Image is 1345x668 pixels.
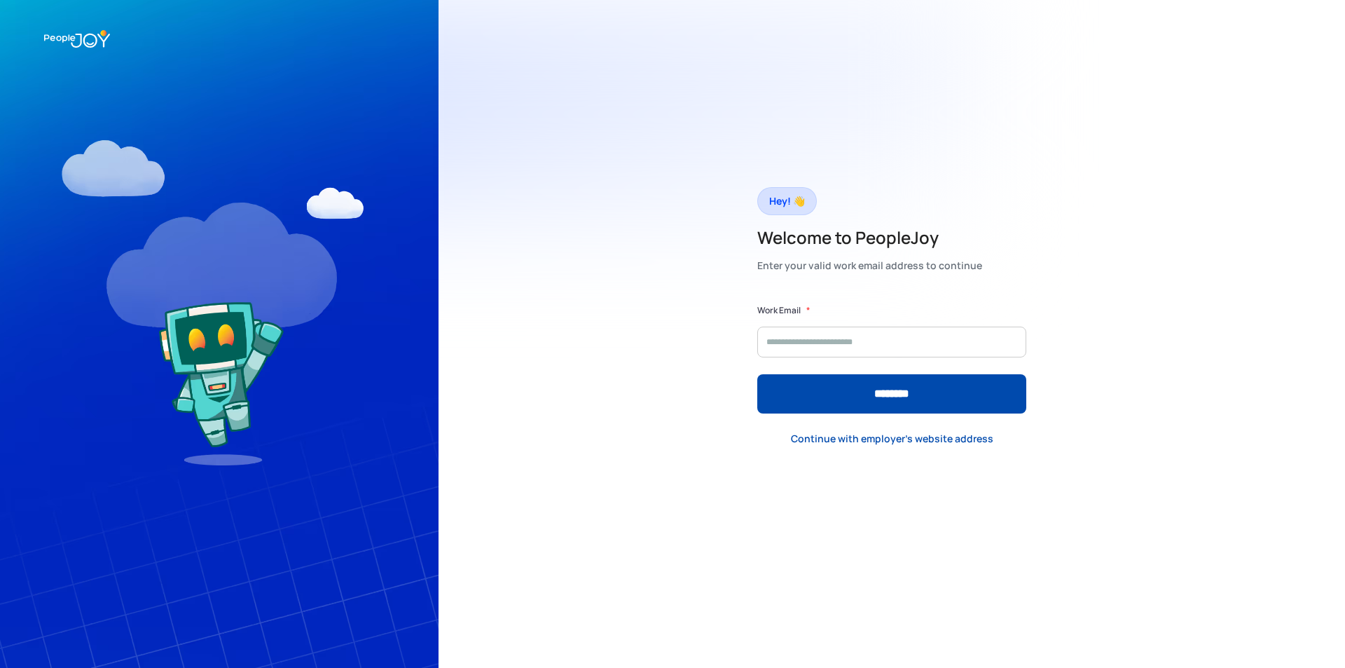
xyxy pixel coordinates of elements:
[769,191,805,211] div: Hey! 👋
[757,256,982,275] div: Enter your valid work email address to continue
[757,304,1026,414] form: Form
[757,226,982,249] h2: Welcome to PeopleJoy
[757,304,801,318] label: Work Email
[780,424,1005,453] a: Continue with employer's website address
[791,432,993,446] div: Continue with employer's website address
